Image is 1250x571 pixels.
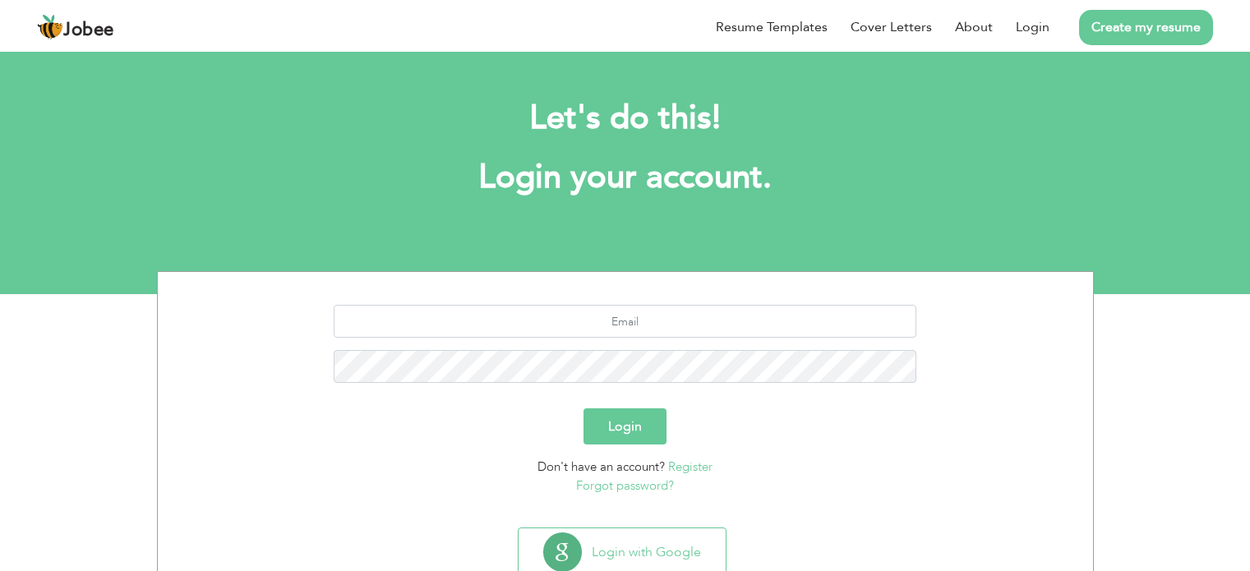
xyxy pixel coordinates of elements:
[1079,10,1213,45] a: Create my resume
[37,14,63,40] img: jobee.io
[668,458,713,475] a: Register
[583,408,667,444] button: Login
[182,156,1069,199] h1: Login your account.
[182,97,1069,140] h2: Let's do this!
[1016,17,1049,37] a: Login
[537,458,665,475] span: Don't have an account?
[716,17,828,37] a: Resume Templates
[37,14,114,40] a: Jobee
[334,305,916,338] input: Email
[63,21,114,39] span: Jobee
[576,477,674,494] a: Forgot password?
[851,17,932,37] a: Cover Letters
[955,17,993,37] a: About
